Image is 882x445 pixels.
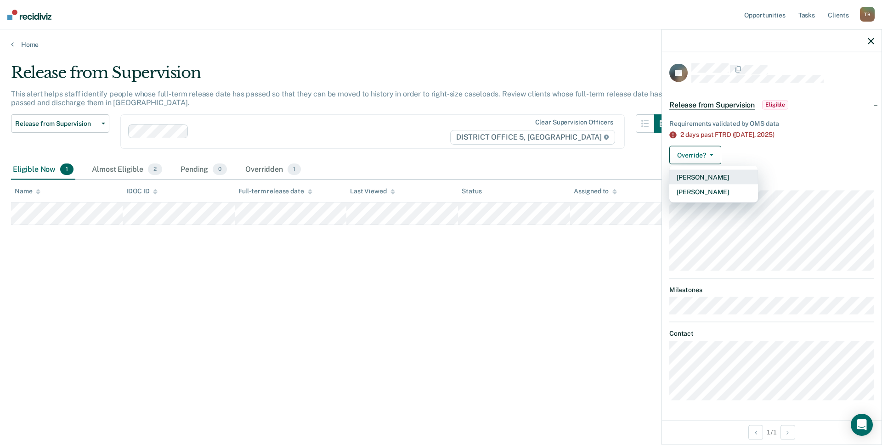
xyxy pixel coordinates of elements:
[450,130,615,145] span: DISTRICT OFFICE 5, [GEOGRAPHIC_DATA]
[7,10,51,20] img: Recidiviz
[535,118,613,126] div: Clear supervision officers
[757,131,774,138] span: 2025)
[669,100,755,109] span: Release from Supervision
[851,414,873,436] div: Open Intercom Messenger
[462,187,481,195] div: Status
[243,160,303,180] div: Overridden
[780,425,795,439] button: Next Opportunity
[148,163,162,175] span: 2
[669,146,721,164] button: Override?
[126,187,158,195] div: IDOC ID
[11,63,673,90] div: Release from Supervision
[213,163,227,175] span: 0
[662,420,882,444] div: 1 / 1
[669,330,874,338] dt: Contact
[90,160,164,180] div: Almost Eligible
[762,100,788,109] span: Eligible
[574,187,617,195] div: Assigned to
[15,120,98,128] span: Release from Supervision
[669,170,758,185] button: [PERSON_NAME]
[288,163,301,175] span: 1
[860,7,875,22] div: T B
[669,185,758,199] button: [PERSON_NAME]
[669,119,874,127] div: Requirements validated by OMS data
[60,163,73,175] span: 1
[11,90,661,107] p: This alert helps staff identify people whose full-term release date has passed so that they can b...
[669,286,874,293] dt: Milestones
[748,425,763,439] button: Previous Opportunity
[11,40,871,49] a: Home
[680,131,874,139] div: 2 days past FTRD ([DATE],
[669,179,874,187] dt: Supervision
[179,160,229,180] div: Pending
[15,187,40,195] div: Name
[662,90,882,119] div: Release from SupervisionEligible
[11,160,75,180] div: Eligible Now
[350,187,395,195] div: Last Viewed
[238,187,312,195] div: Full-term release date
